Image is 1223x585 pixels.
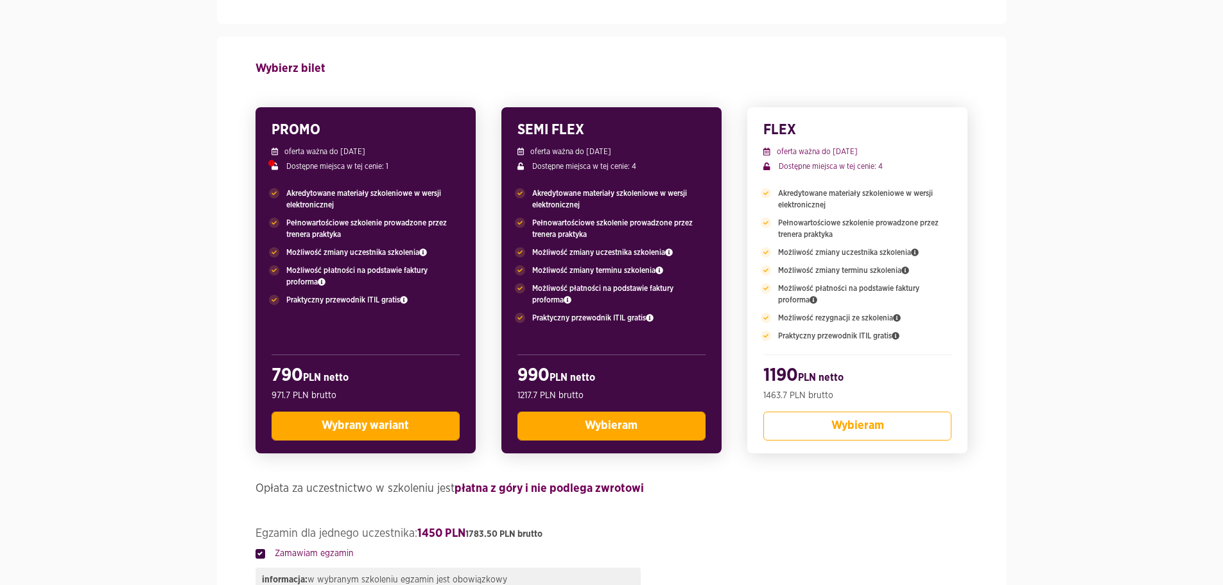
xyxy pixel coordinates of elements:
strong: 1450 PLN [417,528,542,539]
h2: 790 [272,365,460,389]
span: Możliwość zmiany terminu szkolenia [532,265,663,276]
span: Możliwość zmiany uczestnika szkolenia [286,247,427,258]
span: Akredytowane materiały szkoleniowe w wersji elektronicznej [286,188,460,211]
p: Dostępne miejsca w tej cenie: 4 [763,161,951,172]
span: Praktyczny przewodnik ITIL gratis [778,330,899,342]
h2: 1190 [763,365,951,389]
button: Wybieram [517,412,706,441]
p: oferta ważna do [DATE] [517,146,706,157]
span: Możliwość płatności na podstawie faktury proforma [532,283,706,306]
span: Możliwość płatności na podstawie faktury proforma [778,283,951,306]
button: Wybrany wariant [272,412,460,441]
button: Wybieram [763,412,951,441]
p: oferta ważna do [DATE] [763,146,951,157]
span: Pełnowartościowe szkolenie prowadzone przez trenera praktyka [778,217,951,240]
h4: Opłata za uczestnictwo w szkoleniu jest [256,479,968,498]
strong: informacja: [262,575,308,584]
span: Możliwość płatności na podstawie faktury proforma [286,265,460,288]
span: Praktyczny przewodnik ITIL gratis [286,294,408,306]
span: Pełnowartościowe szkolenie prowadzone przez trenera praktyka [286,217,460,240]
span: PLN netto [303,372,349,383]
span: Praktyczny przewodnik ITIL gratis [532,312,654,324]
p: Dostępne miejsca w tej cenie: 4 [517,161,706,172]
span: Możliwość rezygnacji ze szkolenia [778,312,901,324]
p: Dostępne miejsca w tej cenie: 1 [272,161,460,172]
span: 1783.50 PLN brutto [465,530,542,539]
span: Możliwość zmiany terminu szkolenia [778,265,909,276]
span: Wybieram [831,420,884,432]
h3: SEMI FLEX [517,120,706,139]
p: 1217.7 PLN brutto [517,389,706,402]
strong: płatna z góry i nie podlega zwrotowi [455,483,644,494]
h2: 990 [517,365,706,389]
h3: PROMO [272,120,460,139]
span: Możliwość zmiany uczestnika szkolenia [532,247,673,258]
h4: Wybierz bilet [256,56,968,82]
span: Możliwość zmiany uczestnika szkolenia [778,247,919,258]
span: Akredytowane materiały szkoleniowe w wersji elektronicznej [532,188,706,211]
span: PLN netto [798,372,844,383]
p: 1463.7 PLN brutto [763,389,951,402]
span: PLN netto [550,372,595,383]
label: Zamawiam egzamin [265,547,354,560]
h3: FLEX [763,120,951,139]
span: Wybieram [585,420,638,432]
legend: Egzamin dla jednego uczestnika: [256,524,968,547]
span: Wybrany wariant [322,420,409,432]
p: 971.7 PLN brutto [272,389,460,402]
span: Akredytowane materiały szkoleniowe w wersji elektronicznej [778,188,951,211]
p: oferta ważna do [DATE] [272,146,460,157]
span: Pełnowartościowe szkolenie prowadzone przez trenera praktyka [532,217,706,240]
